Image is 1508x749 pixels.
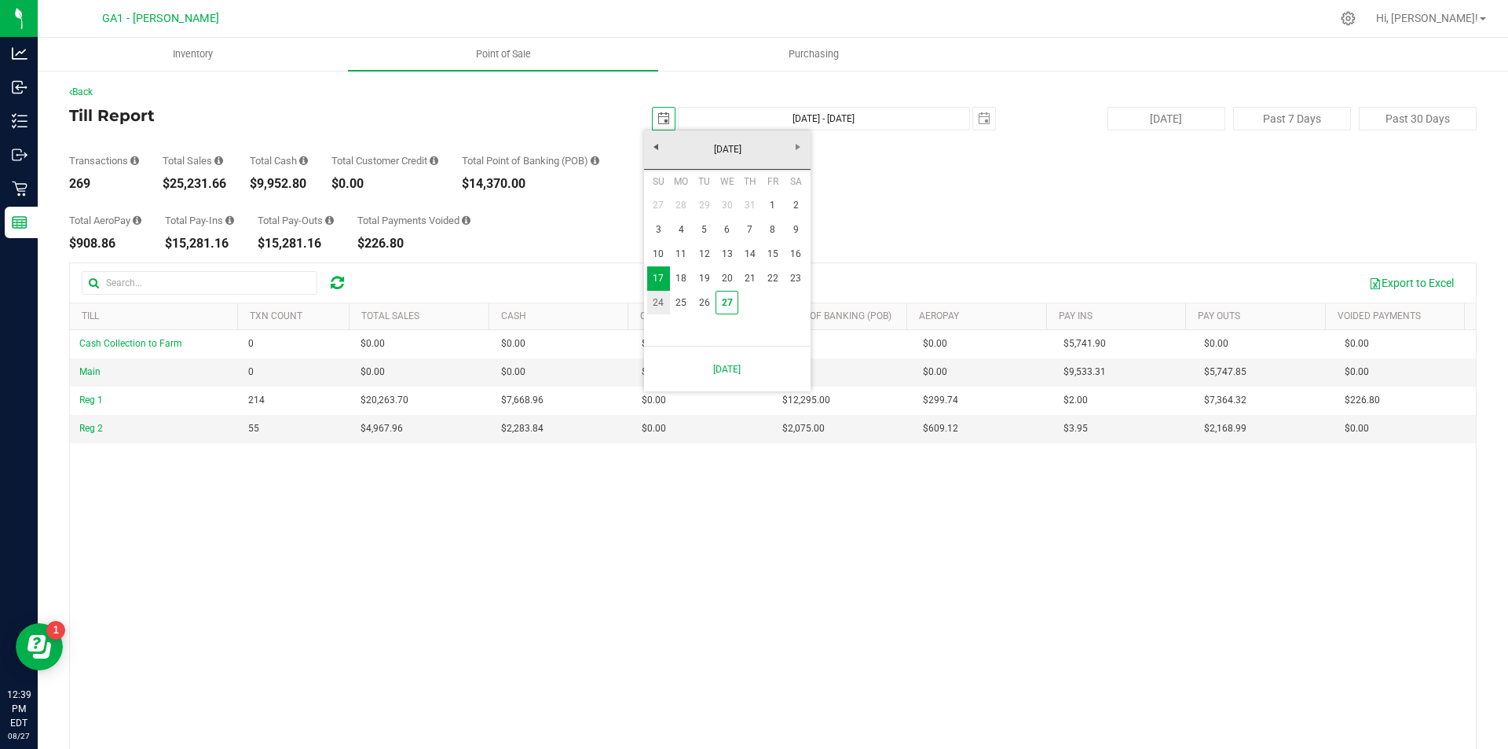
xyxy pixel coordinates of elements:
[250,156,308,166] div: Total Cash
[501,336,525,351] span: $0.00
[38,38,348,71] a: Inventory
[1063,365,1106,380] span: $9,533.31
[357,215,470,226] div: Total Payments Voided
[670,193,693,218] a: 28
[69,156,139,166] div: Transactions
[163,156,226,166] div: Total Sales
[361,336,385,351] span: $0.00
[1359,270,1464,296] button: Export to Excel
[693,242,716,266] a: 12
[1204,336,1228,351] span: $0.00
[299,156,308,166] i: Sum of all successful, non-voided cash payment transaction amounts (excluding tips and transactio...
[647,266,670,291] a: 17
[250,178,308,190] div: $9,952.80
[647,193,670,218] a: 27
[785,193,807,218] a: 2
[331,178,438,190] div: $0.00
[738,266,761,291] a: 21
[361,310,419,321] a: Total Sales
[501,365,525,380] span: $0.00
[923,365,947,380] span: $0.00
[1107,107,1225,130] button: [DATE]
[1204,421,1246,436] span: $2,168.99
[248,393,265,408] span: 214
[361,365,385,380] span: $0.00
[12,147,27,163] inline-svg: Outbound
[1345,393,1380,408] span: $226.80
[785,266,807,291] a: 23
[761,193,784,218] a: 1
[361,393,408,408] span: $20,263.70
[1376,12,1478,24] span: Hi, [PERSON_NAME]!
[647,218,670,242] a: 3
[12,79,27,95] inline-svg: Inbound
[670,242,693,266] a: 11
[642,421,666,436] span: $0.00
[761,242,784,266] a: 15
[348,38,658,71] a: Point of Sale
[102,12,219,25] span: GA1 - [PERSON_NAME]
[693,170,716,193] th: Tuesday
[248,365,254,380] span: 0
[1359,107,1477,130] button: Past 30 Days
[79,423,103,434] span: Reg 2
[767,47,860,61] span: Purchasing
[785,218,807,242] a: 9
[1059,310,1093,321] a: Pay Ins
[501,421,544,436] span: $2,283.84
[738,242,761,266] a: 14
[642,365,666,380] span: $0.00
[647,170,670,193] th: Sunday
[785,242,807,266] a: 16
[716,218,738,242] a: 6
[670,266,693,291] a: 18
[738,193,761,218] a: 31
[325,215,334,226] i: Sum of all cash pay-outs removed from tills within the date range.
[693,291,716,315] a: 26
[69,215,141,226] div: Total AeroPay
[761,218,784,242] a: 8
[716,291,738,315] a: 27
[46,621,65,640] iframe: Resource center unread badge
[644,134,668,159] a: Previous
[12,215,27,230] inline-svg: Reports
[693,266,716,291] a: 19
[225,215,234,226] i: Sum of all cash pay-ins added to tills within the date range.
[923,421,958,436] span: $609.12
[782,393,830,408] span: $12,295.00
[82,271,317,295] input: Search...
[738,218,761,242] a: 7
[670,291,693,315] a: 25
[133,215,141,226] i: Sum of all successful AeroPay payment transaction amounts for all purchases in the date range. Ex...
[462,215,470,226] i: Sum of all voided payment transaction amounts (excluding tips and transaction fees) within the da...
[165,215,234,226] div: Total Pay-Ins
[16,623,63,670] iframe: Resource center
[670,170,693,193] th: Monday
[670,218,693,242] a: 4
[79,395,103,406] span: Reg 1
[258,237,334,250] div: $15,281.16
[152,47,234,61] span: Inventory
[455,47,552,61] span: Point of Sale
[716,193,738,218] a: 30
[653,353,802,385] a: [DATE]
[642,393,666,408] span: $0.00
[973,108,995,130] span: select
[1204,393,1246,408] span: $7,364.32
[462,178,599,190] div: $14,370.00
[1233,107,1351,130] button: Past 7 Days
[82,310,99,321] a: Till
[716,242,738,266] a: 13
[69,237,141,250] div: $908.86
[357,237,470,250] div: $226.80
[658,38,968,71] a: Purchasing
[462,156,599,166] div: Total Point of Banking (POB)
[1338,310,1421,321] a: Voided Payments
[919,310,959,321] a: AeroPay
[1063,421,1088,436] span: $3.95
[69,178,139,190] div: 269
[591,156,599,166] i: Sum of the successful, non-voided point-of-banking payment transaction amounts, both via payment ...
[163,178,226,190] div: $25,231.66
[643,138,812,162] a: [DATE]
